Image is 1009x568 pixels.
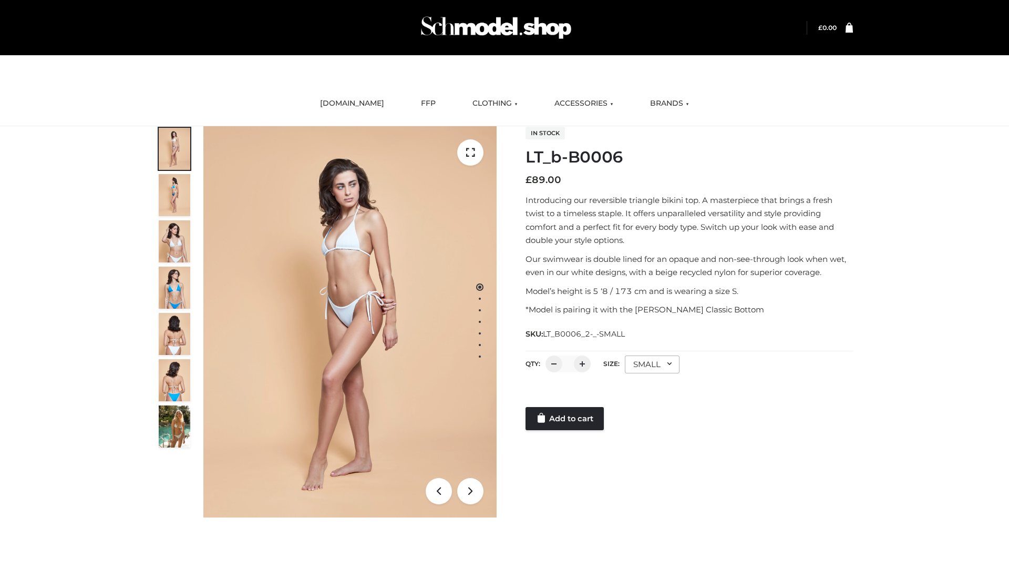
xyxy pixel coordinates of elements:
[159,313,190,355] img: ArielClassicBikiniTop_CloudNine_AzureSky_OW114ECO_7-scaled.jpg
[417,7,575,48] img: Schmodel Admin 964
[159,220,190,262] img: ArielClassicBikiniTop_CloudNine_AzureSky_OW114ECO_3-scaled.jpg
[547,92,621,115] a: ACCESSORIES
[159,128,190,170] img: ArielClassicBikiniTop_CloudNine_AzureSky_OW114ECO_1-scaled.jpg
[818,24,822,32] span: £
[603,360,620,368] label: Size:
[818,24,837,32] a: £0.00
[159,267,190,309] img: ArielClassicBikiniTop_CloudNine_AzureSky_OW114ECO_4-scaled.jpg
[312,92,392,115] a: [DOMAIN_NAME]
[526,303,853,317] p: *Model is pairing it with the [PERSON_NAME] Classic Bottom
[159,174,190,216] img: ArielClassicBikiniTop_CloudNine_AzureSky_OW114ECO_2-scaled.jpg
[625,356,679,373] div: SMALL
[526,328,626,340] span: SKU:
[526,285,853,298] p: Model’s height is 5 ‘8 / 173 cm and is wearing a size S.
[203,126,497,518] img: ArielClassicBikiniTop_CloudNine_AzureSky_OW114ECO_1
[526,174,532,186] span: £
[526,194,853,247] p: Introducing our reversible triangle bikini top. A masterpiece that brings a fresh twist to a time...
[413,92,444,115] a: FFP
[526,148,853,167] h1: LT_b-B0006
[159,359,190,401] img: ArielClassicBikiniTop_CloudNine_AzureSky_OW114ECO_8-scaled.jpg
[818,24,837,32] bdi: 0.00
[526,127,565,139] span: In stock
[526,174,561,186] bdi: 89.00
[642,92,697,115] a: BRANDS
[159,405,190,448] img: Arieltop_CloudNine_AzureSky2.jpg
[465,92,526,115] a: CLOTHING
[526,252,853,279] p: Our swimwear is double lined for an opaque and non-see-through look when wet, even in our white d...
[526,407,604,430] a: Add to cart
[526,360,540,368] label: QTY:
[543,329,625,339] span: LT_B0006_2-_-SMALL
